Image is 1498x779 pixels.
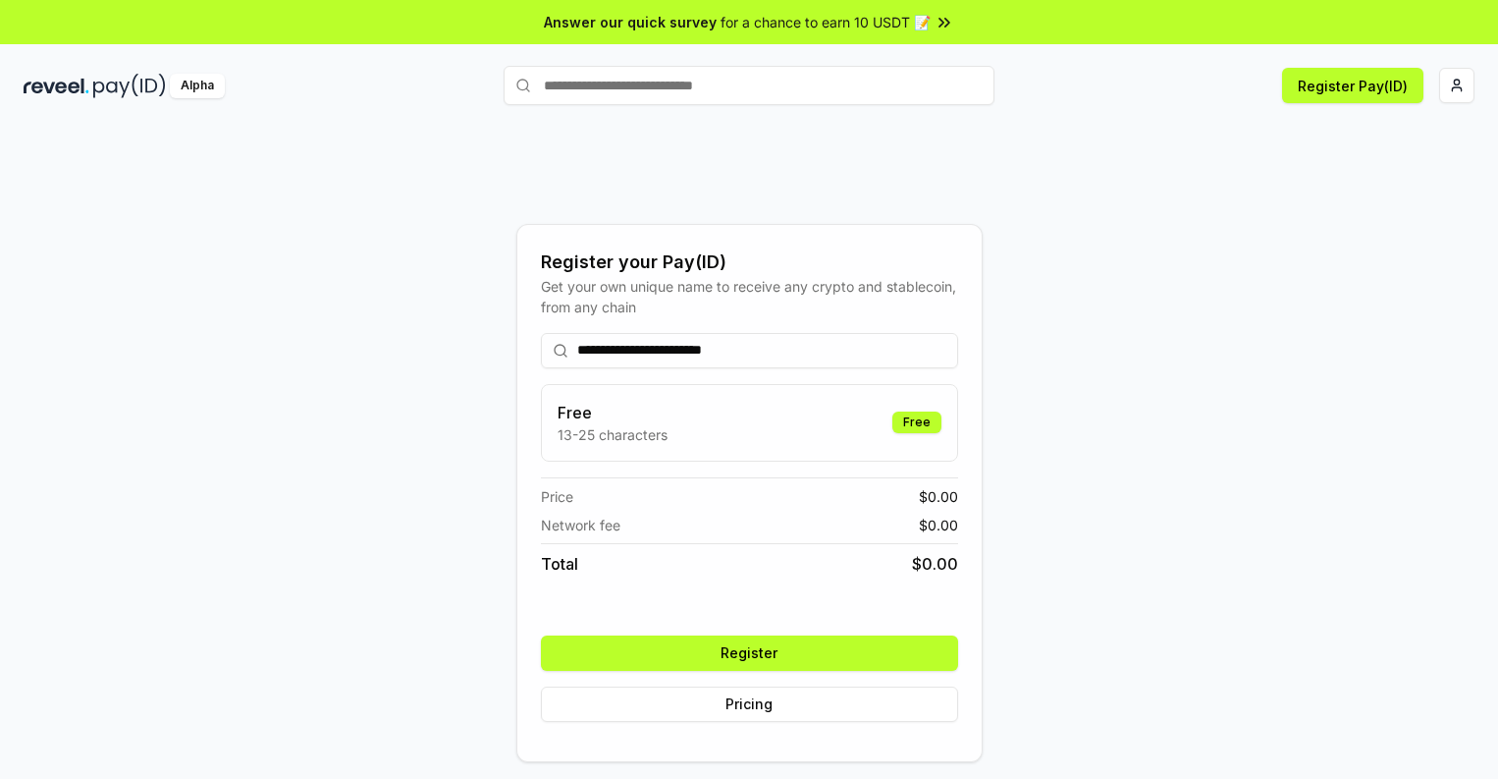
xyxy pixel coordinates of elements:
[1282,68,1423,103] button: Register Pay(ID)
[93,74,166,98] img: pay_id
[541,636,958,671] button: Register
[541,249,958,276] div: Register your Pay(ID)
[541,276,958,317] div: Get your own unique name to receive any crypto and stablecoin, from any chain
[541,687,958,722] button: Pricing
[721,12,931,32] span: for a chance to earn 10 USDT 📝
[558,424,668,445] p: 13-25 characters
[170,74,225,98] div: Alpha
[541,486,573,507] span: Price
[541,552,578,576] span: Total
[24,74,89,98] img: reveel_dark
[558,401,668,424] h3: Free
[544,12,717,32] span: Answer our quick survey
[892,412,941,433] div: Free
[912,552,958,576] span: $ 0.00
[919,515,958,535] span: $ 0.00
[541,515,620,535] span: Network fee
[919,486,958,507] span: $ 0.00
